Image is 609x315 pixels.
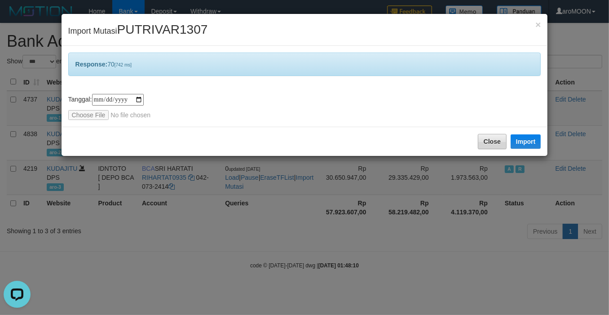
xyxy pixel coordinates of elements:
div: Tanggal: [68,94,541,120]
button: Close [478,134,507,149]
button: Import [511,134,541,149]
button: Close [535,20,541,29]
span: Import Mutasi [68,27,208,35]
button: Open LiveChat chat widget [4,4,31,31]
span: [742 ms] [115,62,132,67]
span: × [535,19,541,30]
b: Response: [75,61,108,68]
div: 70 [68,53,541,76]
span: PUTRIVAR1307 [117,22,208,36]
